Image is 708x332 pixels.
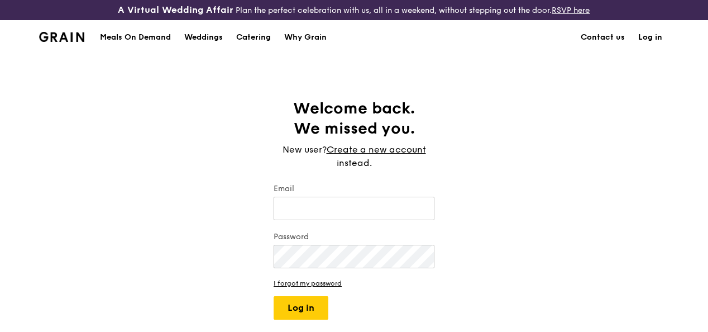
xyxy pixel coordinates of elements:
[278,21,333,54] a: Why Grain
[327,143,426,156] a: Create a new account
[574,21,632,54] a: Contact us
[39,32,84,42] img: Grain
[284,21,327,54] div: Why Grain
[283,144,327,155] span: New user?
[274,98,434,139] h1: Welcome back. We missed you.
[100,21,171,54] div: Meals On Demand
[552,6,590,15] a: RSVP here
[274,183,434,195] label: Email
[274,231,434,243] label: Password
[39,20,84,53] a: GrainGrain
[236,21,271,54] div: Catering
[632,21,669,54] a: Log in
[118,4,590,16] div: Plan the perfect celebration with us, all in a weekend, without stepping out the door.
[274,279,434,287] a: I forgot my password
[274,296,328,320] button: Log in
[229,21,278,54] a: Catering
[118,4,233,16] h3: A Virtual Wedding Affair
[337,158,372,168] span: instead.
[178,21,229,54] a: Weddings
[184,21,223,54] div: Weddings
